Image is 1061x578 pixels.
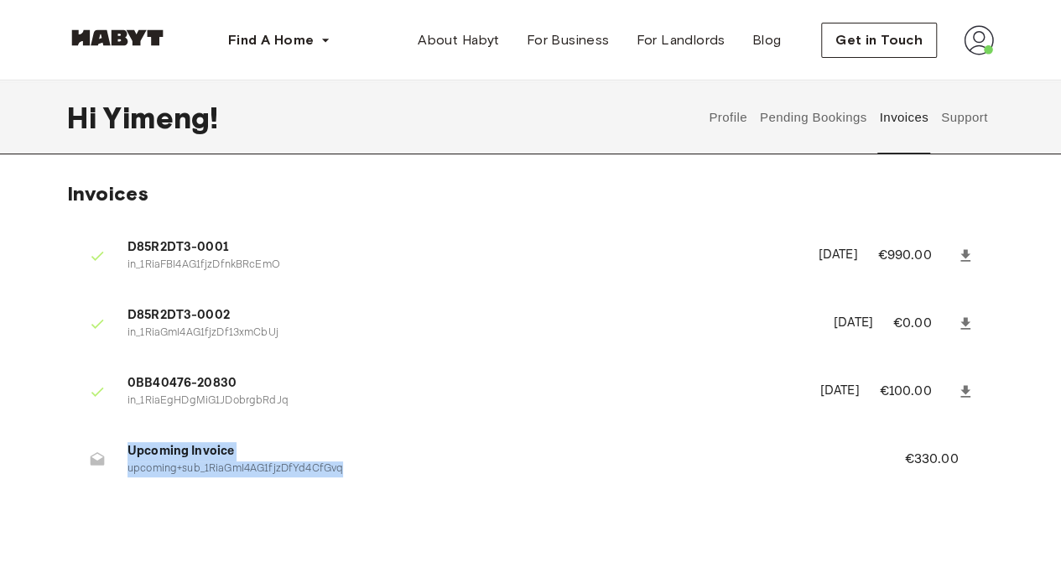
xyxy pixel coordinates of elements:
button: Pending Bookings [757,81,869,154]
span: Upcoming Invoice [127,442,864,461]
span: 0BB40476-20830 [127,374,800,393]
p: [DATE] [820,382,860,401]
p: [DATE] [834,314,873,333]
div: user profile tabs [703,81,994,154]
p: upcoming+sub_1RiaGmI4AG1fjzDfYd4CfGvq [127,461,864,477]
span: Yimeng ! [103,100,218,135]
p: €330.00 [904,450,980,470]
span: Get in Touch [835,30,923,50]
button: Invoices [877,81,930,154]
p: in_1RiaEgHDgMiG1JDobrgbRdJq [127,393,800,409]
button: Profile [707,81,750,154]
p: €100.00 [879,382,954,402]
p: in_1RiaFBI4AG1fjzDfnkBRcEmO [127,258,798,273]
a: Blog [739,23,795,57]
p: in_1RiaGmI4AG1fjzDf13xmCbUj [127,325,814,341]
button: Support [939,81,990,154]
p: €990.00 [877,246,954,266]
a: About Habyt [404,23,512,57]
span: Hi [67,100,103,135]
p: [DATE] [819,246,858,265]
button: Find A Home [215,23,344,57]
span: For Landlords [636,30,725,50]
img: Habyt [67,29,168,46]
p: €0.00 [893,314,954,334]
button: Get in Touch [821,23,937,58]
a: For Landlords [622,23,738,57]
a: For Business [513,23,623,57]
span: D85R2DT3-0002 [127,306,814,325]
span: For Business [527,30,610,50]
span: D85R2DT3-0001 [127,238,798,258]
span: About Habyt [418,30,499,50]
span: Invoices [67,181,148,206]
span: Blog [752,30,782,50]
img: avatar [964,25,994,55]
span: Find A Home [228,30,314,50]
